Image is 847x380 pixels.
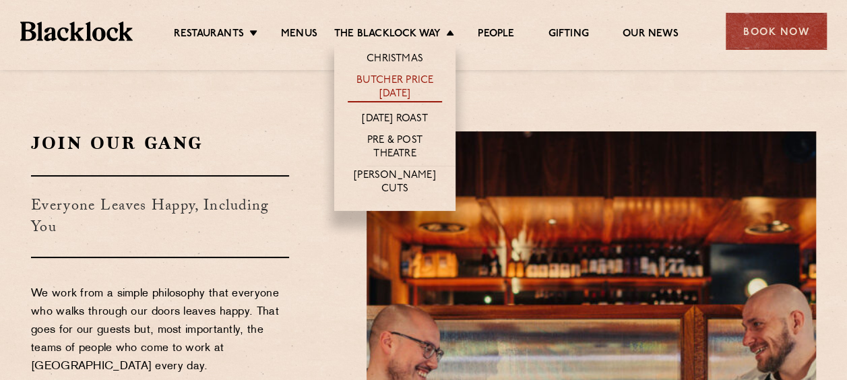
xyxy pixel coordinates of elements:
a: Menus [281,28,317,42]
img: BL_Textured_Logo-footer-cropped.svg [20,22,133,40]
h2: Join Our Gang [31,131,289,155]
div: Book Now [726,13,827,50]
a: [PERSON_NAME] Cuts [348,169,442,197]
a: Gifting [548,28,588,42]
a: People [478,28,514,42]
a: Butcher Price [DATE] [348,74,442,102]
a: The Blacklock Way [334,28,441,42]
h3: Everyone Leaves Happy, Including You [31,175,289,258]
a: Restaurants [174,28,244,42]
a: [DATE] Roast [362,113,427,127]
a: Our News [623,28,679,42]
a: Christmas [367,53,423,67]
a: Pre & Post Theatre [348,134,442,162]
